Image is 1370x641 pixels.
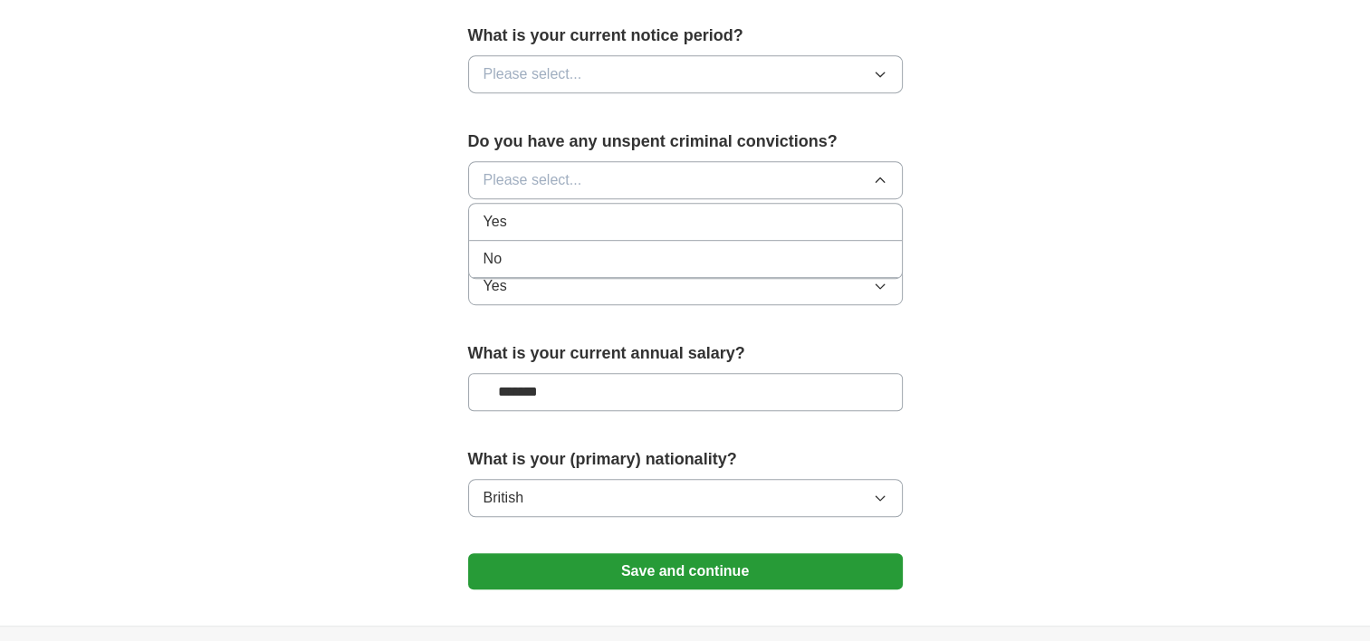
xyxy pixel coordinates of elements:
span: Yes [484,275,507,297]
span: British [484,487,523,509]
label: What is your current annual salary? [468,341,903,366]
button: British [468,479,903,517]
button: Save and continue [468,553,903,589]
label: Do you have any unspent criminal convictions? [468,129,903,154]
button: Please select... [468,55,903,93]
button: Yes [468,267,903,305]
label: What is your current notice period? [468,24,903,48]
label: What is your (primary) nationality? [468,447,903,472]
button: Please select... [468,161,903,199]
span: Yes [484,211,507,233]
span: No [484,248,502,270]
span: Please select... [484,63,582,85]
span: Please select... [484,169,582,191]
